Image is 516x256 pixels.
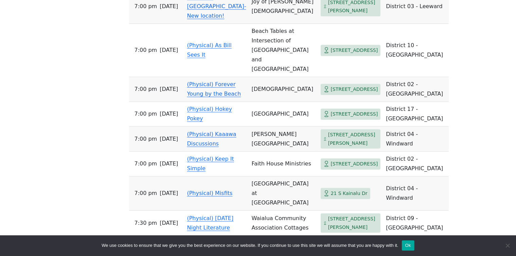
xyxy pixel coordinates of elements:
td: District 04 - Windward [383,126,448,152]
a: (Physical) Hokey Pokey [187,106,232,122]
span: [DATE] [160,2,178,11]
span: 7:00 PM [135,84,157,94]
span: 7:00 PM [135,109,157,119]
td: [GEOGRAPHIC_DATA] at [GEOGRAPHIC_DATA] [249,176,318,211]
span: [STREET_ADDRESS] [331,46,378,55]
span: 7:00 PM [135,45,157,55]
a: (Physical) Misfits [187,190,233,196]
span: We use cookies to ensure that we give you the best experience on our website. If you continue to ... [102,242,398,249]
td: District 04 - Windward [383,176,448,211]
td: [GEOGRAPHIC_DATA] [249,102,318,126]
span: 7:00 PM [135,134,157,144]
span: [STREET_ADDRESS] [331,85,378,94]
button: Ok [402,240,414,251]
span: 7:00 PM [135,159,157,169]
span: 7:30 PM [135,218,157,228]
span: [DATE] [160,45,178,55]
td: District 02 - [GEOGRAPHIC_DATA] [383,152,448,176]
span: [STREET_ADDRESS][PERSON_NAME] [328,131,378,147]
span: [DATE] [160,218,178,228]
span: 21 S Kainalu Dr [331,189,368,198]
a: (Physical) Forever Young by the Beach [187,81,241,97]
td: [PERSON_NAME][GEOGRAPHIC_DATA] [249,126,318,152]
span: [STREET_ADDRESS] [331,160,378,168]
td: District 02 - [GEOGRAPHIC_DATA] [383,77,448,102]
a: (Physical) [DATE] Night Literature [187,215,234,231]
td: District 10 - [GEOGRAPHIC_DATA] [383,24,448,77]
td: [DEMOGRAPHIC_DATA] [249,77,318,102]
span: 7:00 PM [135,189,157,198]
td: District 09 - [GEOGRAPHIC_DATA] [383,211,448,236]
td: Beach Tables at Intersection of [GEOGRAPHIC_DATA] and [GEOGRAPHIC_DATA] [249,24,318,77]
a: (Physical) Keep It Simple [187,156,234,172]
a: (Physical) As Bill Sees It [187,42,232,58]
span: No [504,242,511,249]
td: District 17 - [GEOGRAPHIC_DATA] [383,102,448,126]
span: [DATE] [160,159,178,169]
a: (Physical) Kaaawa Discussions [187,131,236,147]
span: [STREET_ADDRESS][PERSON_NAME] [328,215,378,231]
span: [DATE] [160,84,178,94]
span: [STREET_ADDRESS] [331,110,378,118]
span: [DATE] [160,134,178,144]
span: 7:00 PM [135,2,157,11]
span: [DATE] [160,109,178,119]
td: Waialua Community Association Cottages [249,211,318,236]
td: Faith House Ministries [249,152,318,176]
span: [DATE] [160,189,178,198]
